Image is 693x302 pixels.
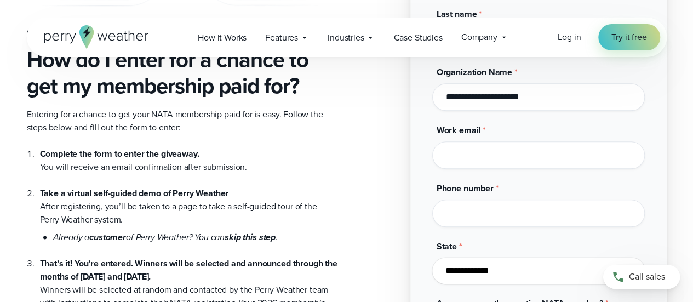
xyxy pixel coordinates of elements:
a: Log in [558,31,581,44]
li: You will receive an email confirmation after submission. [40,147,338,174]
span: Case Studies [393,31,442,44]
span: Organization Name [437,66,512,78]
span: Industries [328,31,364,44]
strong: Take a virtual self-guided demo of Perry Weather [40,187,229,200]
a: How it Works [188,26,256,49]
p: Entering for a chance to get your NATA membership paid for is easy. Follow the steps below and fi... [27,108,338,134]
span: Call sales [629,270,665,283]
li: After registering, you’ll be taken to a page to take a self-guided tour of the Perry Weather system. [40,174,338,244]
span: State [437,240,457,253]
em: Already a of Perry Weather? You can . [53,231,278,243]
h3: How do I enter for a chance to get my membership paid for? [27,47,338,99]
span: Work email [437,124,480,136]
strong: customer [89,231,126,243]
strong: skip this step [225,231,276,243]
a: Try it free [598,24,660,50]
span: Features [265,31,298,44]
span: Company [461,31,497,44]
span: Last name [437,8,477,20]
strong: That’s it! You’re entered. Winners will be selected and announced through the months of [DATE] an... [40,257,337,283]
a: Case Studies [384,26,451,49]
strong: Complete the form to enter the giveaway. [40,147,199,160]
span: Try it free [611,31,646,44]
span: Phone number [437,182,494,195]
span: How it Works [198,31,247,44]
a: Call sales [603,265,680,289]
span: Log in [558,31,581,43]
